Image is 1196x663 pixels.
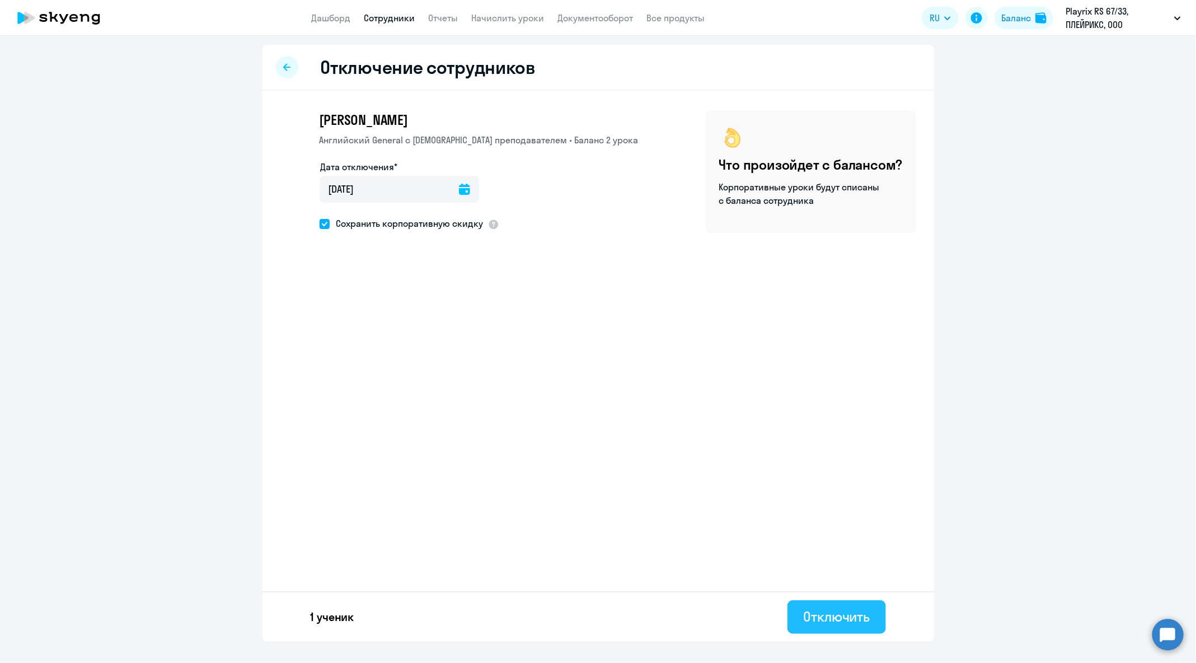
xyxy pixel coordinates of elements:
a: Документооборот [558,12,634,24]
button: Отключить [787,600,885,634]
a: Все продукты [647,12,705,24]
button: RU [922,7,959,29]
h4: Что произойдет с балансом? [719,156,903,174]
button: Playrix RS 67/33, ПЛЕЙРИКС, ООО [1060,4,1186,31]
span: RU [930,11,940,25]
div: Отключить [803,608,870,625]
span: Сохранить корпоративную скидку [330,217,484,230]
p: Корпоративные уроки будут списаны с баланса сотрудника [719,180,881,207]
label: Дата отключения* [321,160,398,174]
a: Сотрудники [364,12,415,24]
p: Английский General с [DEMOGRAPHIC_DATA] преподавателем • Баланс 2 урока [320,133,639,147]
a: Отчеты [429,12,458,24]
a: Дашборд [312,12,351,24]
button: Балансbalance [995,7,1053,29]
div: Баланс [1001,11,1031,25]
a: Начислить уроки [472,12,545,24]
img: balance [1035,12,1047,24]
input: дд.мм.гггг [320,176,479,203]
p: Playrix RS 67/33, ПЛЕЙРИКС, ООО [1066,4,1170,31]
span: [PERSON_NAME] [320,111,408,129]
img: ok [719,124,746,151]
p: 1 ученик [311,609,354,625]
h2: Отключение сотрудников [321,56,536,78]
